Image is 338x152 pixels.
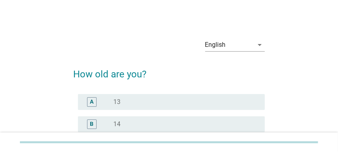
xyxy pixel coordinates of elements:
i: arrow_drop_down [255,40,265,50]
div: English [205,41,226,48]
label: 14 [113,120,120,128]
label: 13 [113,98,120,106]
h2: How old are you? [73,59,264,81]
div: B [90,120,93,128]
div: A [90,98,93,106]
